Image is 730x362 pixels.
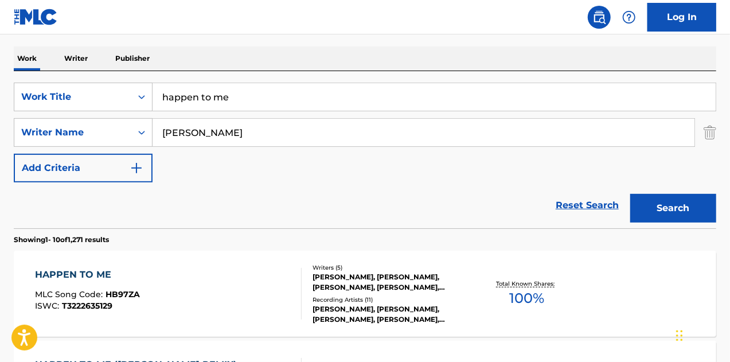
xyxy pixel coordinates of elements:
span: ISWC : [35,301,62,311]
a: Log In [647,3,716,32]
p: Publisher [112,46,153,71]
a: Public Search [588,6,611,29]
img: 9d2ae6d4665cec9f34b9.svg [130,161,143,175]
p: Showing 1 - 10 of 1,271 results [14,235,109,245]
div: Writer Name [21,126,124,139]
iframe: Chat Widget [673,307,730,362]
div: [PERSON_NAME], [PERSON_NAME], [PERSON_NAME], [PERSON_NAME], [PERSON_NAME] [313,304,469,325]
div: [PERSON_NAME], [PERSON_NAME], [PERSON_NAME], [PERSON_NAME], [PERSON_NAME] [313,272,469,293]
div: Drag [676,318,683,353]
img: search [592,10,606,24]
div: Writers ( 5 ) [313,263,469,272]
button: Add Criteria [14,154,153,182]
p: Total Known Shares: [497,279,558,288]
a: HAPPEN TO MEMLC Song Code:HB97ZAISWC:T3222635129Writers (5)[PERSON_NAME], [PERSON_NAME], [PERSON_... [14,251,716,337]
a: Reset Search [550,193,624,218]
p: Work [14,46,40,71]
img: MLC Logo [14,9,58,25]
span: 100 % [510,288,545,309]
button: Search [630,194,716,223]
img: help [622,10,636,24]
form: Search Form [14,83,716,228]
div: HAPPEN TO ME [35,268,140,282]
span: HB97ZA [106,289,140,299]
p: Writer [61,46,91,71]
span: T3222635129 [62,301,112,311]
div: Work Title [21,90,124,104]
img: Delete Criterion [704,118,716,147]
span: MLC Song Code : [35,289,106,299]
div: Help [618,6,641,29]
div: Recording Artists ( 11 ) [313,295,469,304]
